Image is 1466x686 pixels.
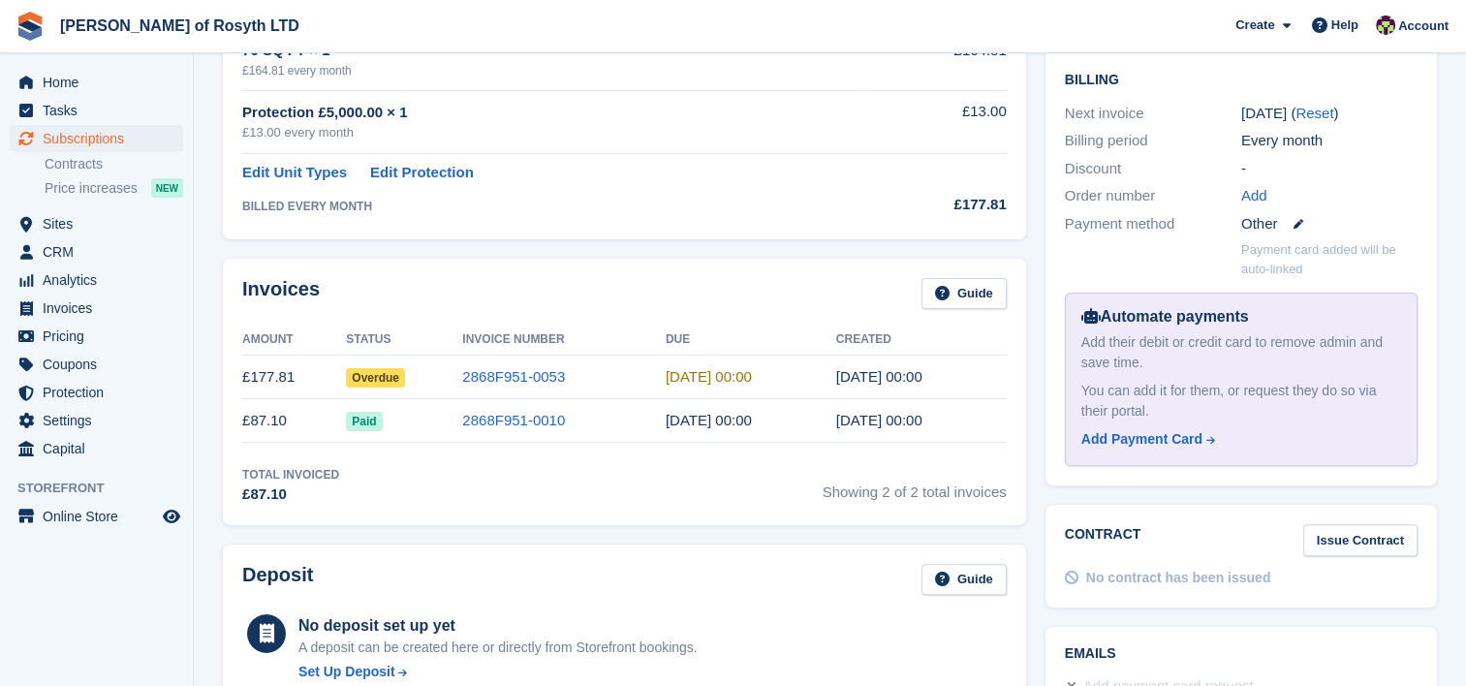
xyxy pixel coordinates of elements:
a: menu [10,351,183,378]
time: 2025-07-31 23:00:12 UTC [836,412,922,428]
div: Next invoice [1065,103,1241,125]
h2: Billing [1065,69,1418,88]
time: 2025-09-01 23:00:00 UTC [666,368,752,385]
div: £87.10 [242,483,339,506]
div: Billing period [1065,130,1241,152]
span: Online Store [43,503,159,530]
a: menu [10,407,183,434]
div: £164.81 every month [242,62,865,79]
h2: Invoices [242,278,320,310]
th: Status [346,325,462,356]
a: menu [10,503,183,530]
div: Add their debit or credit card to remove admin and save time. [1081,332,1401,373]
time: 2025-08-31 23:00:43 UTC [836,368,922,385]
h2: Deposit [242,564,313,596]
div: Protection £5,000.00 × 1 [242,102,865,124]
div: £177.81 [865,194,1007,216]
div: Discount [1065,158,1241,180]
a: menu [10,238,183,265]
span: Help [1331,16,1358,35]
div: NEW [151,178,183,198]
a: menu [10,69,183,96]
td: £177.81 [242,356,346,399]
th: Due [666,325,836,356]
div: You can add it for them, or request they do so via their portal. [1081,381,1401,421]
a: Add [1241,185,1267,207]
p: Payment card added will be auto-linked [1241,240,1418,278]
a: menu [10,97,183,124]
span: Price increases [45,179,138,198]
a: menu [10,210,183,237]
div: No contract has been issued [1086,568,1271,588]
a: Reset [1295,105,1333,121]
div: BILLED EVERY MONTH [242,198,865,215]
span: Sites [43,210,159,237]
span: Overdue [346,368,405,388]
a: [PERSON_NAME] of Rosyth LTD [52,10,307,42]
span: Showing 2 of 2 total invoices [823,466,1007,506]
h2: Emails [1065,646,1418,662]
div: Other [1241,213,1418,235]
td: £164.81 [865,29,1007,90]
span: CRM [43,238,159,265]
div: No deposit set up yet [298,614,698,638]
a: Guide [921,564,1007,596]
span: Subscriptions [43,125,159,152]
a: Preview store [160,505,183,528]
a: Price increases NEW [45,177,183,199]
a: Contracts [45,155,183,173]
a: Edit Unit Types [242,162,347,184]
a: 2868F951-0010 [462,412,565,428]
span: Coupons [43,351,159,378]
div: - [1241,158,1418,180]
div: Total Invoiced [242,466,339,483]
img: stora-icon-8386f47178a22dfd0bd8f6a31ec36ba5ce8667c1dd55bd0f319d3a0aa187defe.svg [16,12,45,41]
a: Issue Contract [1303,524,1418,556]
a: menu [10,295,183,322]
a: Set Up Deposit [298,662,698,682]
a: Edit Protection [370,162,474,184]
div: £13.00 every month [242,123,865,142]
th: Amount [242,325,346,356]
span: Create [1235,16,1274,35]
a: menu [10,125,183,152]
p: A deposit can be created here or directly from Storefront bookings. [298,638,698,658]
th: Invoice Number [462,325,666,356]
span: Account [1398,16,1449,36]
time: 2025-08-01 23:00:00 UTC [666,412,752,428]
span: Tasks [43,97,159,124]
a: menu [10,323,183,350]
img: Nina Briggs [1376,16,1395,35]
div: Payment method [1065,213,1241,235]
div: Set Up Deposit [298,662,395,682]
span: Home [43,69,159,96]
a: 2868F951-0053 [462,368,565,385]
span: Pricing [43,323,159,350]
span: Capital [43,435,159,462]
div: Order number [1065,185,1241,207]
td: £13.00 [865,90,1007,153]
a: Guide [921,278,1007,310]
div: Every month [1241,130,1418,152]
span: Paid [346,412,382,431]
span: Protection [43,379,159,406]
a: Add Payment Card [1081,429,1393,450]
span: Analytics [43,266,159,294]
span: Storefront [17,479,193,498]
td: £87.10 [242,399,346,443]
div: [DATE] ( ) [1241,103,1418,125]
div: Automate payments [1081,305,1401,328]
h2: Contract [1065,524,1141,556]
th: Created [836,325,1007,356]
div: Add Payment Card [1081,429,1202,450]
span: Invoices [43,295,159,322]
a: menu [10,266,183,294]
a: menu [10,435,183,462]
a: menu [10,379,183,406]
span: Settings [43,407,159,434]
